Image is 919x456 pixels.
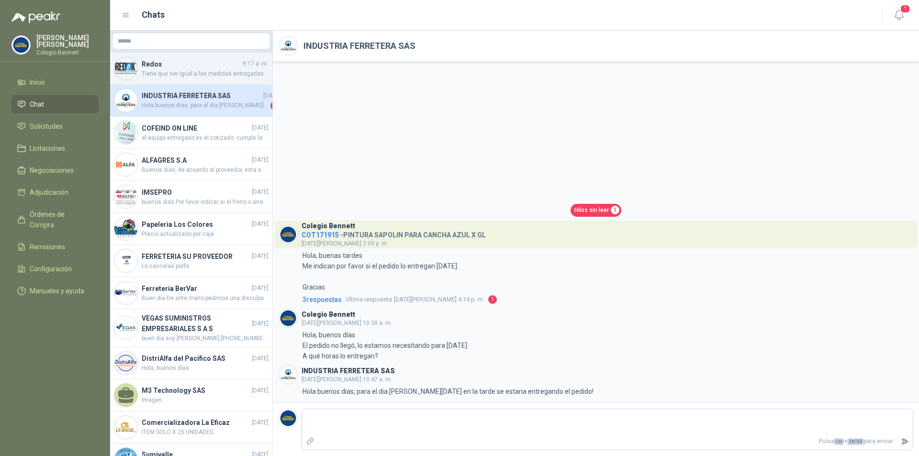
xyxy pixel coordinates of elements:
[346,295,392,304] span: Ultima respuesta
[252,220,269,229] span: [DATE]
[142,353,250,364] h4: DistriAlfa del Pacifico SAS
[302,312,355,317] h3: Colegio Bennett
[263,91,280,100] span: [DATE]
[114,57,137,80] img: Company Logo
[114,281,137,304] img: Company Logo
[11,205,99,234] a: Órdenes de Compra
[114,121,137,144] img: Company Logo
[30,286,84,296] span: Manuales y ayuda
[302,229,486,238] h4: - PINTURA SAPOLIN PARA CANCHA AZUL X GL
[142,334,269,343] span: buen día soy [PERSON_NAME] [PHONE_NUMBER] whatsapp
[252,386,269,395] span: [DATE]
[142,417,250,428] h4: Comercializadora La Eficaz
[142,294,269,303] span: Buen día De ante mano pedimos una disculpa por lo sucedido, novedad de la cotizacion el valor es ...
[11,161,99,179] a: Negociaciones
[11,95,99,113] a: Chat
[142,155,250,166] h4: ALFAGRES S.A
[12,36,30,54] img: Company Logo
[110,149,272,181] a: Company LogoALFAGRES S.A[DATE]Buenos dias, de acuerdo al proveedor, esta semana estarán recogiend...
[252,123,269,133] span: [DATE]
[142,313,250,334] h4: VEGAS SUMINISTROS EMPRESARIALES S A S
[110,53,272,85] a: Company LogoRedox9:17 a. m.Tiene que ser igual a las medidas entregadas.
[114,352,137,375] img: Company Logo
[142,90,261,101] h4: INDUSTRIA FERRETERA SAS
[279,409,297,427] img: Company Logo
[142,198,269,207] span: buenos dias Por favor indicar si el freno o arrestador en mencion es para la linea de vida vertic...
[114,153,137,176] img: Company Logo
[303,294,342,305] span: 3 respuesta s
[11,117,99,135] a: Solicitudes
[36,34,99,48] p: [PERSON_NAME] [PERSON_NAME]
[142,230,269,239] span: Precio actualizado por caja
[303,250,459,292] p: Hola, buenas tardes Me indican por favor si el pedido lo entregan [DATE]. Gracias
[30,77,45,88] span: Inicio
[142,123,250,133] h4: COFEIND ON LINE
[302,240,388,247] span: [DATE][PERSON_NAME] 2:09 p. m.
[252,354,269,363] span: [DATE]
[36,50,99,56] p: Colegio Bennett
[142,385,250,396] h4: M3 Technology SAS
[270,101,280,111] span: 1
[30,165,74,176] span: Negociaciones
[11,73,99,91] a: Inicio
[114,316,137,339] img: Company Logo
[142,283,250,294] h4: Ferreteria BerVar
[114,185,137,208] img: Company Logo
[11,238,99,256] a: Remisiones
[142,364,269,373] span: Hola, buenos días
[847,438,864,445] span: ENTER
[142,262,269,271] span: Lo cancelas porfa
[110,213,272,245] a: Company LogoPapeleria Los Colores[DATE]Precio actualizado por caja
[303,39,415,53] h2: INDUSTRIA FERRETERA SAS
[302,433,318,450] label: Adjuntar archivos
[110,347,272,379] a: Company LogoDistriAlfa del Pacifico SAS[DATE]Hola, buenos días
[114,89,137,112] img: Company Logo
[30,99,44,110] span: Chat
[114,416,137,439] img: Company Logo
[252,319,269,328] span: [DATE]
[571,204,621,217] a: Hilos sin leer1
[142,8,165,22] h1: Chats
[11,282,99,300] a: Manuales y ayuda
[302,231,339,239] span: COT171915
[252,188,269,197] span: [DATE]
[243,59,269,68] span: 9:17 a. m.
[110,379,272,412] a: M3 Technology SAS[DATE]Imagen
[318,433,897,450] p: Pulsa + para enviar
[110,309,272,347] a: Company LogoVEGAS SUMINISTROS EMPRESARIALES S A S[DATE]buen día soy [PERSON_NAME] [PHONE_NUMBER] ...
[110,277,272,309] a: Company LogoFerreteria BerVar[DATE]Buen día De ante mano pedimos una disculpa por lo sucedido, no...
[302,376,392,383] span: [DATE][PERSON_NAME] 10:47 a. m.
[279,37,297,55] img: Company Logo
[110,181,272,213] a: Company LogoIMSEPRO[DATE]buenos dias Por favor indicar si el freno o arrestador en mencion es par...
[110,245,272,277] a: Company LogoFERRETERIA SU PROVEEDOR[DATE]Lo cancelas porfa
[110,412,272,444] a: Company LogoComercializadora La Eficaz[DATE]ITEM SOLO X 25 UNIDADES
[252,252,269,261] span: [DATE]
[114,249,137,272] img: Company Logo
[252,418,269,427] span: [DATE]
[574,206,609,215] span: Hilos sin leer
[346,295,484,304] span: [DATE][PERSON_NAME] 4:14 p. m.
[279,309,297,327] img: Company Logo
[301,294,913,305] a: 3respuestasUltima respuesta[DATE][PERSON_NAME] 4:14 p. m.1
[30,264,72,274] span: Configuración
[30,242,65,252] span: Remisiones
[11,260,99,278] a: Configuración
[252,284,269,293] span: [DATE]
[142,251,250,262] h4: FERRETERIA SU PROVEEDOR
[900,4,910,13] span: 1
[30,121,63,132] span: Solicitudes
[302,320,392,326] span: [DATE][PERSON_NAME] 10:38 a. m.
[142,59,241,69] h4: Redox
[114,217,137,240] img: Company Logo
[30,187,68,198] span: Adjudicación
[142,166,269,175] span: Buenos dias, de acuerdo al proveedor, esta semana estarán recogiendo la silla.
[142,133,269,143] span: el equipo entregado es el cotizado. cumple las caracteriscas enviadas y solicitadas aplica igualm...
[110,85,272,117] a: Company LogoINDUSTRIA FERRETERA SAS[DATE]Hola buenos dias, para el dia [PERSON_NAME][DATE] en la ...
[611,206,619,214] span: 1
[834,438,844,445] span: Ctrl
[890,7,908,24] button: 1
[279,225,297,244] img: Company Logo
[142,187,250,198] h4: IMSEPRO
[11,183,99,201] a: Adjudicación
[142,101,269,111] span: Hola buenos dias, para el dia [PERSON_NAME][DATE] en la tarde se estaria entregando el pedido!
